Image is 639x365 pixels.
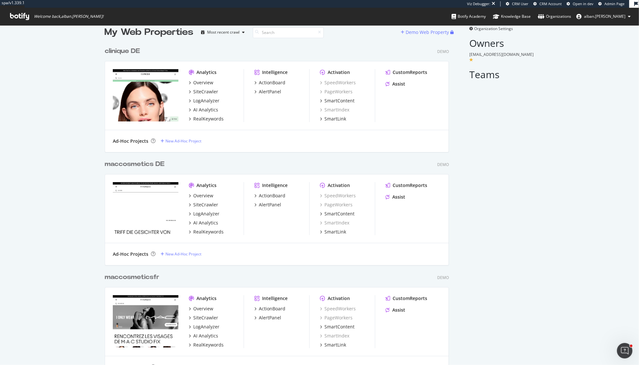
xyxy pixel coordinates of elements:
[259,79,285,86] div: ActionBoard
[193,116,224,122] div: RealKeywords
[193,315,218,321] div: SiteCrawler
[259,89,281,95] div: AlertPanel
[193,89,218,95] div: SiteCrawler
[452,13,486,20] div: Botify Academy
[328,69,350,76] div: Activation
[470,52,534,57] span: [EMAIL_ADDRESS][DOMAIN_NAME]
[533,1,562,6] a: CRM Account
[259,315,281,321] div: AlertPanel
[320,98,355,104] a: SmartContent
[617,343,633,359] iframe: Intercom live chat
[320,220,349,226] a: SmartIndex
[598,1,624,6] a: Admin Page
[189,89,218,95] a: SiteCrawler
[193,202,218,208] div: SiteCrawler
[165,138,201,144] div: New Ad-Hoc Project
[105,26,194,39] div: My Web Properties
[320,89,353,95] div: PageWorkers
[437,162,449,167] div: Demo
[386,295,427,302] a: CustomReports
[320,116,346,122] a: SmartLink
[452,8,486,25] a: Botify Academy
[393,69,427,76] div: CustomReports
[259,306,285,312] div: ActionBoard
[386,194,405,200] a: Assist
[199,27,248,37] button: Most recent crawl
[493,8,531,25] a: Knowledge Base
[254,306,285,312] a: ActionBoard
[386,182,427,189] a: CustomReports
[320,193,356,199] a: SpeedWorkers
[386,81,405,87] a: Assist
[470,38,535,48] h2: Owners
[193,220,218,226] div: AI Analytics
[189,324,219,330] a: LogAnalyzer
[193,79,213,86] div: Overview
[512,1,528,6] span: CRM User
[393,182,427,189] div: CustomReports
[254,89,281,95] a: AlertPanel
[401,27,451,37] button: Demo Web Property
[328,295,350,302] div: Activation
[189,116,224,122] a: RealKeywords
[604,1,624,6] span: Admin Page
[193,333,218,339] div: AI Analytics
[189,315,218,321] a: SiteCrawler
[320,306,356,312] a: SpeedWorkers
[320,229,346,235] a: SmartLink
[474,26,513,31] span: Organization Settings
[506,1,528,6] a: CRM User
[325,324,355,330] div: SmartContent
[259,193,285,199] div: ActionBoard
[113,138,148,144] div: Ad-Hoc Projects
[105,47,140,56] div: clinique DE
[437,275,449,280] div: Demo
[401,29,451,35] a: Demo Web Property
[189,333,218,339] a: AI Analytics
[197,182,217,189] div: Analytics
[406,29,449,36] div: Demo Web Property
[161,251,201,257] a: New Ad-Hoc Project
[573,1,593,6] span: Open in dev
[567,1,593,6] a: Open in dev
[189,306,213,312] a: Overview
[34,14,103,19] span: Welcome back, alban.[PERSON_NAME] !
[189,79,213,86] a: Overview
[253,27,324,38] input: Search
[254,202,281,208] a: AlertPanel
[189,193,213,199] a: Overview
[189,107,218,113] a: AI Analytics
[437,49,449,54] div: Demo
[259,202,281,208] div: AlertPanel
[320,79,356,86] a: SpeedWorkers
[325,229,346,235] div: SmartLink
[320,342,346,348] a: SmartLink
[386,69,427,76] a: CustomReports
[320,107,349,113] a: SmartIndex
[320,315,353,321] div: PageWorkers
[254,79,285,86] a: ActionBoard
[161,138,201,144] a: New Ad-Hoc Project
[197,295,217,302] div: Analytics
[193,211,219,217] div: LogAnalyzer
[320,324,355,330] a: SmartContent
[325,98,355,104] div: SmartContent
[538,8,571,25] a: Organizations
[392,194,405,200] div: Assist
[262,295,288,302] div: Intelligence
[193,98,219,104] div: LogAnalyzer
[325,342,346,348] div: SmartLink
[193,107,218,113] div: AI Analytics
[193,193,213,199] div: Overview
[105,160,165,169] div: maccosmetics DE
[392,81,405,87] div: Assist
[571,11,636,22] button: alban.[PERSON_NAME]
[320,333,349,339] a: SmartIndex
[538,13,571,20] div: Organizations
[386,307,405,313] a: Assist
